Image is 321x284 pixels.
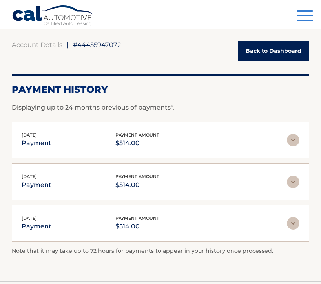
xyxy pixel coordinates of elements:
p: $514.00 [115,180,159,191]
span: [DATE] [22,174,37,179]
img: accordion-rest.svg [287,176,299,188]
span: payment amount [115,132,159,138]
a: Account Details [12,41,62,49]
span: [DATE] [22,216,37,221]
span: | [67,41,69,49]
span: [DATE] [22,132,37,138]
span: #44455947072 [73,41,121,49]
p: Displaying up to 24 months previous of payments*. [12,103,309,112]
p: $514.00 [115,221,159,232]
p: payment [22,180,51,191]
h2: Payment History [12,84,309,95]
img: accordion-rest.svg [287,134,299,146]
p: Note that it may take up to 72 hours for payments to appear in your history once processed. [12,246,309,256]
span: payment amount [115,174,159,179]
p: $514.00 [115,138,159,149]
img: accordion-rest.svg [287,217,299,230]
p: payment [22,138,51,149]
span: payment amount [115,216,159,221]
a: Back to Dashboard [238,41,309,61]
a: Cal Automotive [12,5,94,28]
button: Menu [297,10,313,23]
p: payment [22,221,51,232]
